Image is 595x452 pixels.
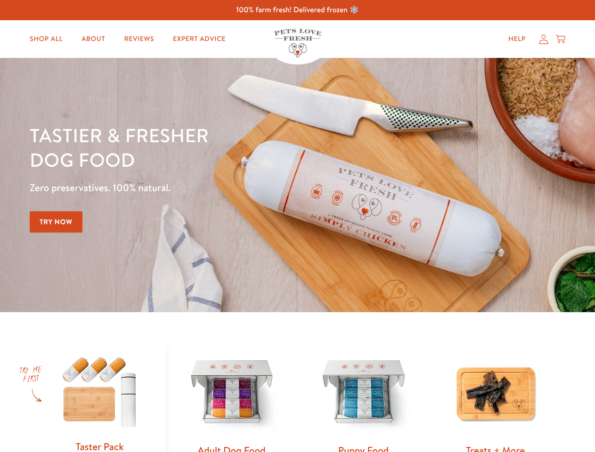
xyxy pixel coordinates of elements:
a: About [74,30,113,48]
img: Pets Love Fresh [274,29,321,57]
a: Shop All [22,30,70,48]
a: Try Now [30,211,82,233]
a: Help [501,30,533,48]
a: Expert Advice [165,30,233,48]
a: Reviews [116,30,161,48]
p: Zero preservatives. 100% natural. [30,179,387,196]
h1: Tastier & fresher dog food [30,123,387,172]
